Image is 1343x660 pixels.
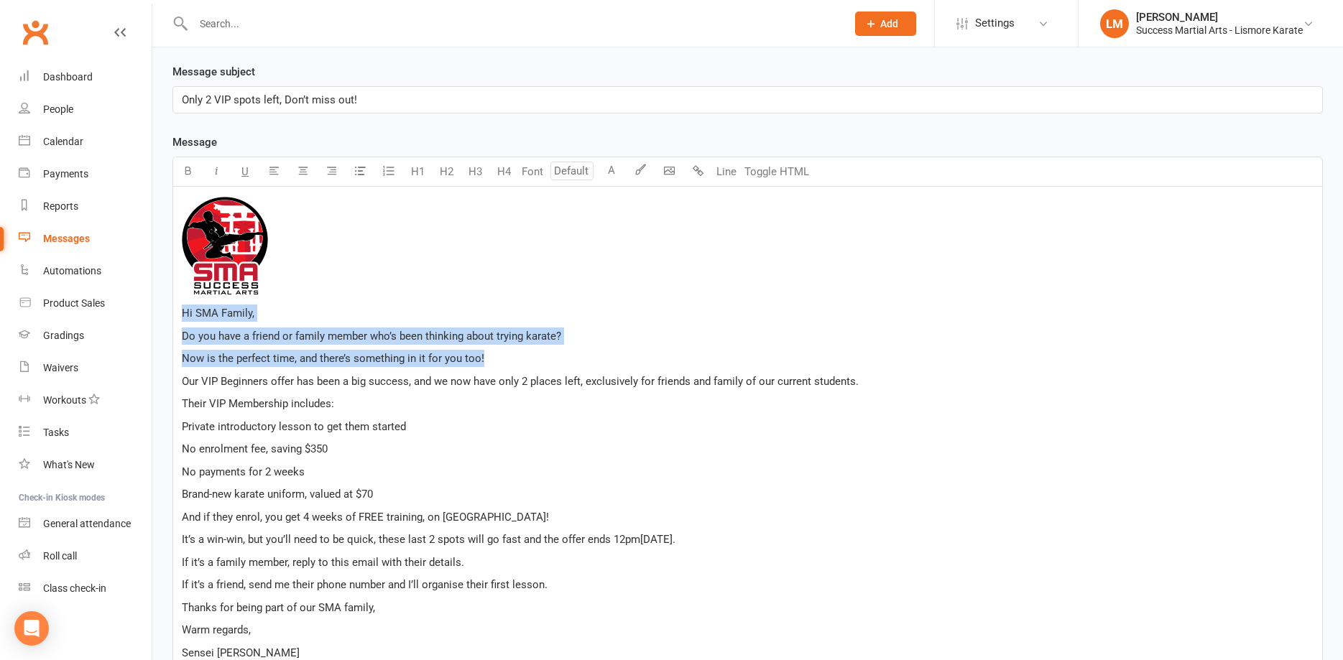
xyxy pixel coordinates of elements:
div: General attendance [43,518,131,529]
input: Search... [189,14,836,34]
button: H3 [461,157,489,186]
div: Tasks [43,427,69,438]
span: Thanks for being part of our SMA family, [182,601,375,614]
div: Dashboard [43,71,93,83]
span: Now is the perfect time, and there’s something in it for you too! [182,352,484,365]
button: Line [712,157,741,186]
a: Roll call [19,540,152,572]
span: Their VIP Membership includes: [182,397,334,410]
input: Default [550,162,594,180]
a: What's New [19,449,152,481]
div: LM [1100,9,1129,38]
div: People [43,103,73,115]
span: Brand-new karate uniform, valued at $70 [182,488,373,501]
span: If it’s a family member, reply to this email with their details. [182,556,464,569]
a: Reports [19,190,152,223]
div: Payments [43,168,88,180]
span: Hi SMA Family, [182,307,254,320]
div: Roll call [43,550,77,562]
div: Automations [43,265,101,276]
label: Message [172,134,217,151]
span: U [241,165,249,178]
span: Private introductory lesson to get them started [182,420,406,433]
a: Gradings [19,320,152,352]
div: Gradings [43,330,84,341]
button: H4 [489,157,518,186]
span: Warm regards, [182,623,251,636]
a: Dashboard [19,61,152,93]
span: No payments for 2 weeks [182,465,305,478]
a: Class kiosk mode [19,572,152,605]
button: A [597,157,626,186]
div: Messages [43,233,90,244]
div: Workouts [43,394,86,406]
img: 18ff11f1-fff6-4952-9bd9-e256b35a36c2.png [182,197,268,294]
button: U [231,157,259,186]
span: It’s a win-win, but you’ll need to be quick, these last 2 spots will go fast and the offer ends 1... [182,533,675,546]
span: Our VIP Beginners offer has been a big success, and we now have only 2 places left, exclusively f... [182,375,859,388]
a: People [19,93,152,126]
div: Success Martial Arts - Lismore Karate [1136,24,1303,37]
a: Calendar [19,126,152,158]
a: Payments [19,158,152,190]
div: Reports [43,200,78,212]
a: Automations [19,255,152,287]
a: Tasks [19,417,152,449]
a: Product Sales [19,287,152,320]
button: Toggle HTML [741,157,813,186]
div: What's New [43,459,95,470]
button: Add [855,11,916,36]
span: No enrolment fee, saving $350 [182,442,328,455]
span: If it’s a friend, send me their phone number and I’ll organise their first lesson. [182,578,548,591]
div: Waivers [43,362,78,373]
div: [PERSON_NAME] [1136,11,1303,24]
div: Product Sales [43,297,105,309]
span: Add [880,18,898,29]
a: Workouts [19,384,152,417]
button: H2 [432,157,461,186]
div: Calendar [43,136,83,147]
div: Open Intercom Messenger [14,611,49,646]
a: Messages [19,223,152,255]
a: General attendance kiosk mode [19,508,152,540]
button: Font [518,157,547,186]
span: Sensei [PERSON_NAME] [182,646,300,659]
span: Settings [975,7,1015,39]
span: And if they enrol, you get 4 weeks of FREE training, on [GEOGRAPHIC_DATA]! [182,511,549,524]
a: Clubworx [17,14,53,50]
a: Waivers [19,352,152,384]
span: Do you have a friend or family member who’s been thinking about trying karate? [182,330,561,343]
button: H1 [403,157,432,186]
label: Message subject [172,63,255,80]
span: Only 2 VIP spots left, Don’t miss out! [182,93,357,106]
div: Class check-in [43,582,106,594]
